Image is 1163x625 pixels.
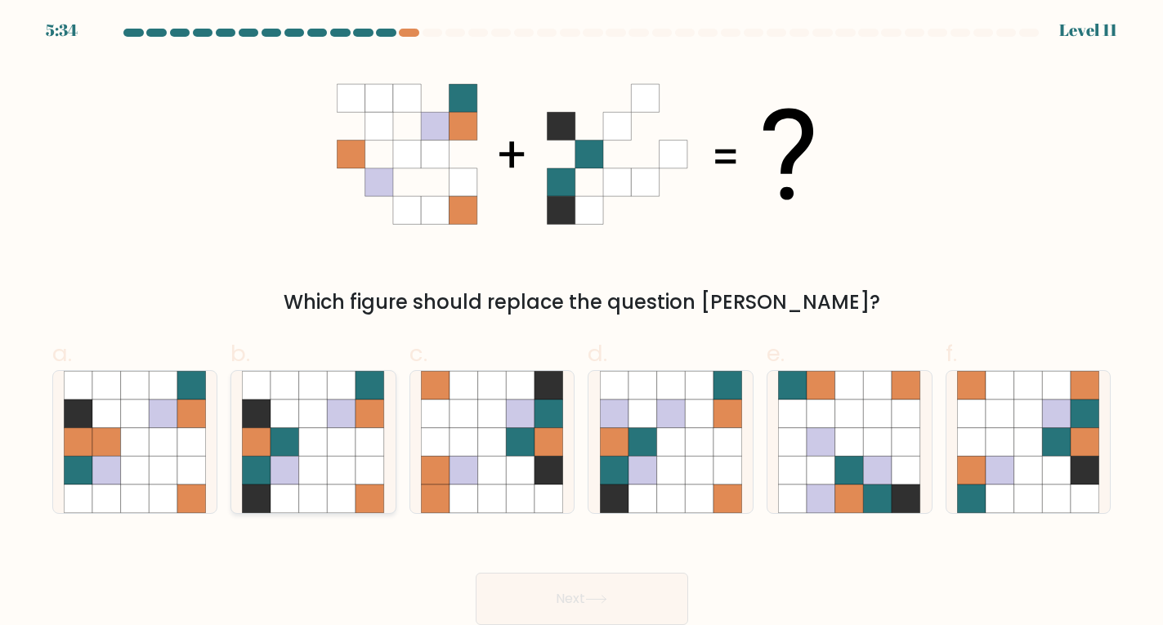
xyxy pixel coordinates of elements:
[476,573,688,625] button: Next
[767,337,785,369] span: e.
[230,337,250,369] span: b.
[1059,18,1117,42] div: Level 11
[946,337,957,369] span: f.
[588,337,607,369] span: d.
[62,288,1102,317] div: Which figure should replace the question [PERSON_NAME]?
[409,337,427,369] span: c.
[46,18,78,42] div: 5:34
[52,337,72,369] span: a.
